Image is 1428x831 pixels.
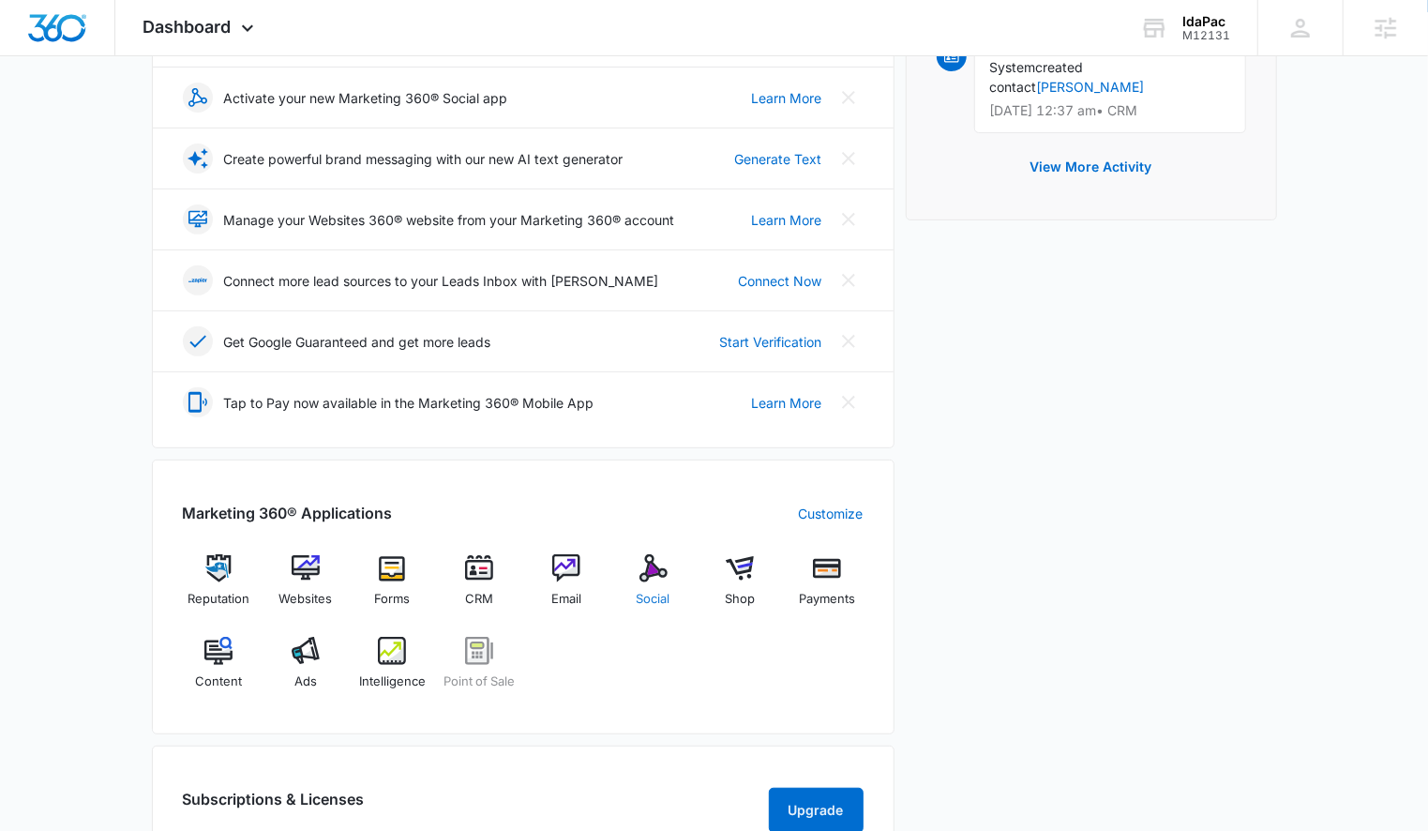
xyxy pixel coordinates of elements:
[1182,14,1230,29] div: account name
[752,210,822,230] a: Learn More
[735,149,822,169] a: Generate Text
[834,144,864,174] button: Close
[704,554,776,622] a: Shop
[799,590,855,609] span: Payments
[356,637,428,704] a: Intelligence
[834,265,864,295] button: Close
[224,393,594,413] p: Tap to Pay now available in the Marketing 360® Mobile App
[188,590,249,609] span: Reputation
[752,88,822,108] a: Learn More
[356,554,428,622] a: Forms
[183,637,255,704] a: Content
[465,590,493,609] span: CRM
[224,88,508,108] p: Activate your new Marketing 360® Social app
[224,210,675,230] p: Manage your Websites 360® website from your Marketing 360® account
[269,637,341,704] a: Ads
[269,554,341,622] a: Websites
[224,149,624,169] p: Create powerful brand messaging with our new AI text generator
[183,788,365,825] h2: Subscriptions & Licenses
[791,554,864,622] a: Payments
[834,326,864,356] button: Close
[183,554,255,622] a: Reputation
[739,271,822,291] a: Connect Now
[183,502,393,524] h2: Marketing 360® Applications
[1012,144,1171,189] button: View More Activity
[834,387,864,417] button: Close
[224,271,659,291] p: Connect more lead sources to your Leads Inbox with [PERSON_NAME]
[443,672,515,691] span: Point of Sale
[195,672,242,691] span: Content
[278,590,332,609] span: Websites
[374,590,410,609] span: Forms
[143,17,232,37] span: Dashboard
[294,672,317,691] span: Ads
[990,104,1230,117] p: [DATE] 12:37 am • CRM
[551,590,581,609] span: Email
[531,554,603,622] a: Email
[1182,29,1230,42] div: account id
[725,590,755,609] span: Shop
[834,83,864,113] button: Close
[617,554,689,622] a: Social
[224,332,491,352] p: Get Google Guaranteed and get more leads
[720,332,822,352] a: Start Verification
[990,59,1036,75] span: System
[637,590,670,609] span: Social
[443,637,516,704] a: Point of Sale
[752,393,822,413] a: Learn More
[799,504,864,523] a: Customize
[990,59,1084,95] span: created contact
[359,672,426,691] span: Intelligence
[834,204,864,234] button: Close
[1037,79,1145,95] a: [PERSON_NAME]
[443,554,516,622] a: CRM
